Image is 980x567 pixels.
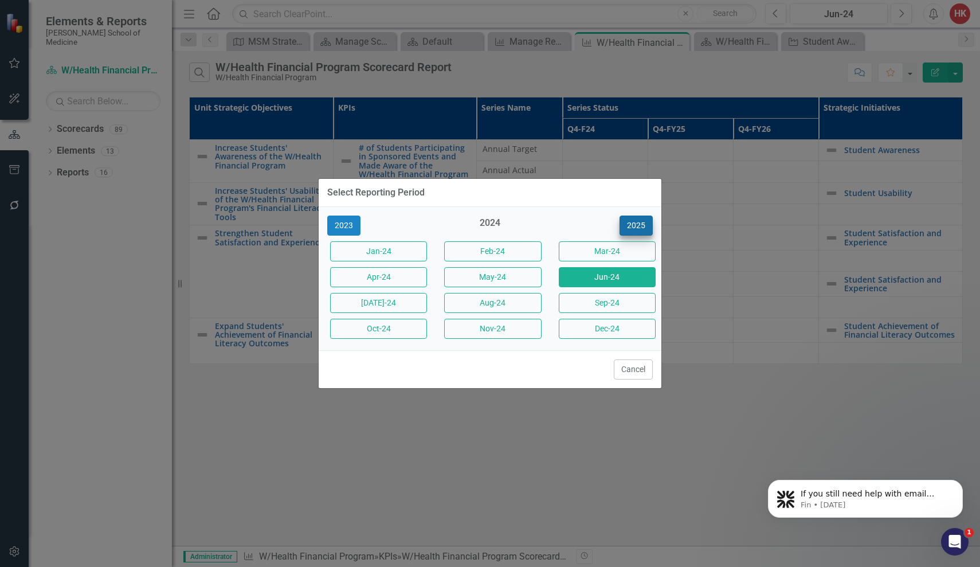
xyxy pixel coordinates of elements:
[330,267,427,287] button: Apr-24
[330,319,427,339] button: Oct-24
[614,359,653,380] button: Cancel
[559,267,656,287] button: Jun-24
[441,217,538,236] div: 2024
[330,293,427,313] button: [DATE]-24
[559,241,656,261] button: Mar-24
[327,187,425,198] div: Select Reporting Period
[330,241,427,261] button: Jan-24
[559,319,656,339] button: Dec-24
[941,528,969,556] iframe: Intercom live chat
[559,293,656,313] button: Sep-24
[50,44,198,54] p: Message from Fin, sent 5d ago
[444,319,541,339] button: Nov-24
[327,216,360,236] button: 2023
[444,293,541,313] button: Aug-24
[444,241,541,261] button: Feb-24
[751,456,980,536] iframe: Intercom notifications message
[444,267,541,287] button: May-24
[620,216,653,236] button: 2025
[965,528,974,537] span: 1
[50,33,189,88] span: If you still need help with email reminders, I’m here to assist you. Would you like to provide mo...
